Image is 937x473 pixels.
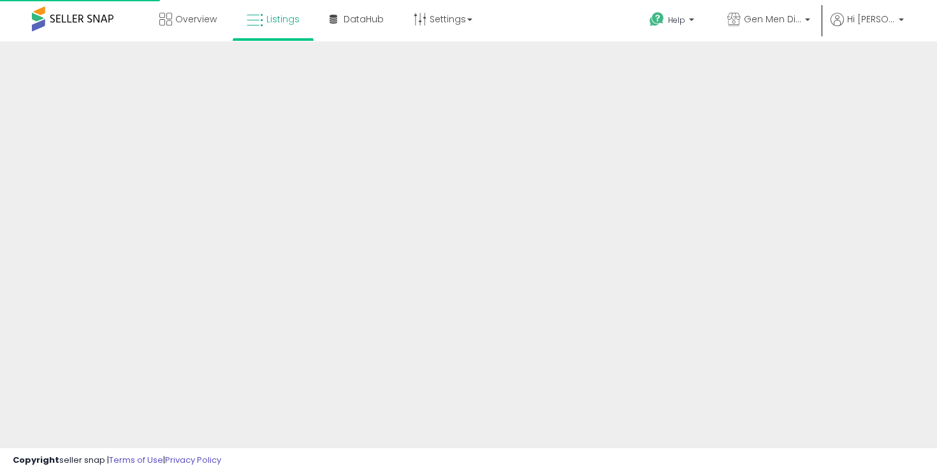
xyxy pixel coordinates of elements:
[344,13,384,25] span: DataHub
[175,13,217,25] span: Overview
[744,13,801,25] span: Gen Men Distributor
[13,454,59,466] strong: Copyright
[639,2,707,41] a: Help
[266,13,300,25] span: Listings
[109,454,163,466] a: Terms of Use
[847,13,895,25] span: Hi [PERSON_NAME]
[13,455,221,467] div: seller snap | |
[165,454,221,466] a: Privacy Policy
[831,13,904,41] a: Hi [PERSON_NAME]
[668,15,685,25] span: Help
[649,11,665,27] i: Get Help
